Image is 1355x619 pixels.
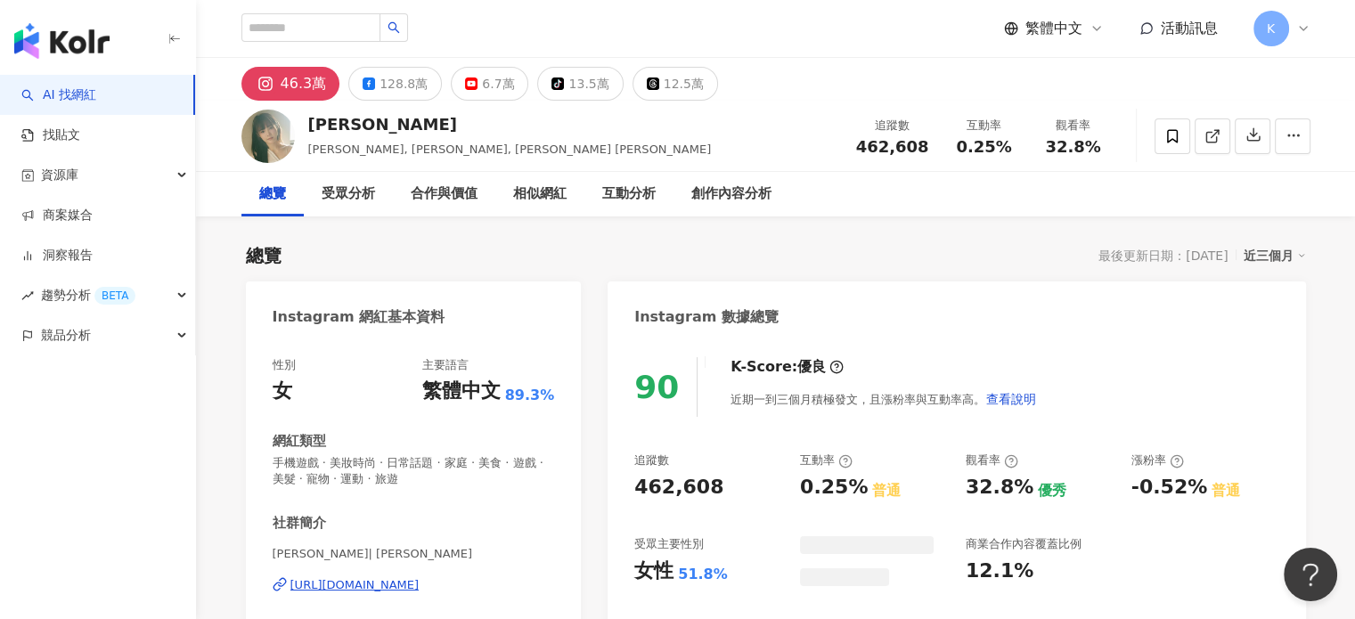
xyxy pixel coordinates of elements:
button: 查看說明 [985,381,1037,417]
span: 趨勢分析 [41,275,135,315]
div: 近三個月 [1244,244,1306,267]
button: 12.5萬 [633,67,718,101]
span: [PERSON_NAME]| [PERSON_NAME] [273,546,555,562]
a: [URL][DOMAIN_NAME] [273,577,555,593]
div: 互動率 [951,117,1018,134]
div: 追蹤數 [634,452,669,468]
div: 普通 [1212,481,1240,501]
img: KOL Avatar [241,110,295,163]
div: 0.25% [800,474,868,501]
div: 觀看率 [1040,117,1107,134]
div: 女性 [634,558,673,585]
div: 46.3萬 [281,71,327,96]
div: 優良 [797,357,826,377]
div: 性別 [273,357,296,373]
div: 12.5萬 [664,71,704,96]
span: 0.25% [956,138,1011,156]
span: 查看說明 [986,392,1036,406]
div: 受眾主要性別 [634,536,704,552]
span: 462,608 [856,137,929,156]
button: 128.8萬 [348,67,442,101]
div: 合作與價值 [411,183,478,205]
span: [PERSON_NAME], [PERSON_NAME], [PERSON_NAME] [PERSON_NAME] [308,143,712,156]
div: 追蹤數 [856,117,929,134]
span: 繁體中文 [1025,19,1082,38]
div: 繁體中文 [422,378,501,405]
div: 優秀 [1038,481,1066,501]
div: 6.7萬 [482,71,514,96]
div: 普通 [872,481,901,501]
span: rise [21,289,34,302]
button: 13.5萬 [537,67,623,101]
span: 手機遊戲 · 美妝時尚 · 日常話題 · 家庭 · 美食 · 遊戲 · 美髮 · 寵物 · 運動 · 旅遊 [273,455,555,487]
div: 總覽 [259,183,286,205]
button: 46.3萬 [241,67,340,101]
button: 6.7萬 [451,67,528,101]
div: 總覽 [246,243,282,268]
iframe: Help Scout Beacon - Open [1284,548,1337,601]
a: searchAI 找網紅 [21,86,96,104]
span: 資源庫 [41,155,78,195]
div: 女 [273,378,292,405]
a: 洞察報告 [21,247,93,265]
div: BETA [94,287,135,305]
div: 128.8萬 [380,71,428,96]
div: [URL][DOMAIN_NAME] [290,577,420,593]
div: 社群簡介 [273,514,326,533]
span: 競品分析 [41,315,91,355]
div: 受眾分析 [322,183,375,205]
div: -0.52% [1131,474,1207,501]
div: Instagram 數據總覽 [634,307,779,327]
a: 找貼文 [21,126,80,144]
div: 32.8% [966,474,1033,501]
div: 觀看率 [966,452,1018,468]
img: logo [14,23,110,59]
span: K [1267,19,1275,38]
div: 近期一到三個月積極發文，且漲粉率與互動率高。 [731,381,1037,417]
div: Instagram 網紅基本資料 [273,307,445,327]
div: 13.5萬 [568,71,608,96]
div: 網紅類型 [273,432,326,451]
div: [PERSON_NAME] [308,113,712,135]
div: 創作內容分析 [691,183,771,205]
div: 最後更新日期：[DATE] [1098,248,1228,263]
div: 90 [634,369,679,405]
div: K-Score : [731,357,844,377]
div: 商業合作內容覆蓋比例 [966,536,1082,552]
div: 主要語言 [422,357,469,373]
div: 462,608 [634,474,723,501]
div: 12.1% [966,558,1033,585]
div: 相似網紅 [513,183,567,205]
span: search [388,21,400,34]
div: 互動分析 [602,183,656,205]
div: 51.8% [678,565,728,584]
span: 32.8% [1045,138,1100,156]
span: 89.3% [505,386,555,405]
div: 漲粉率 [1131,452,1184,468]
a: 商案媒合 [21,207,93,224]
div: 互動率 [800,452,853,468]
span: 活動訊息 [1161,20,1218,37]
